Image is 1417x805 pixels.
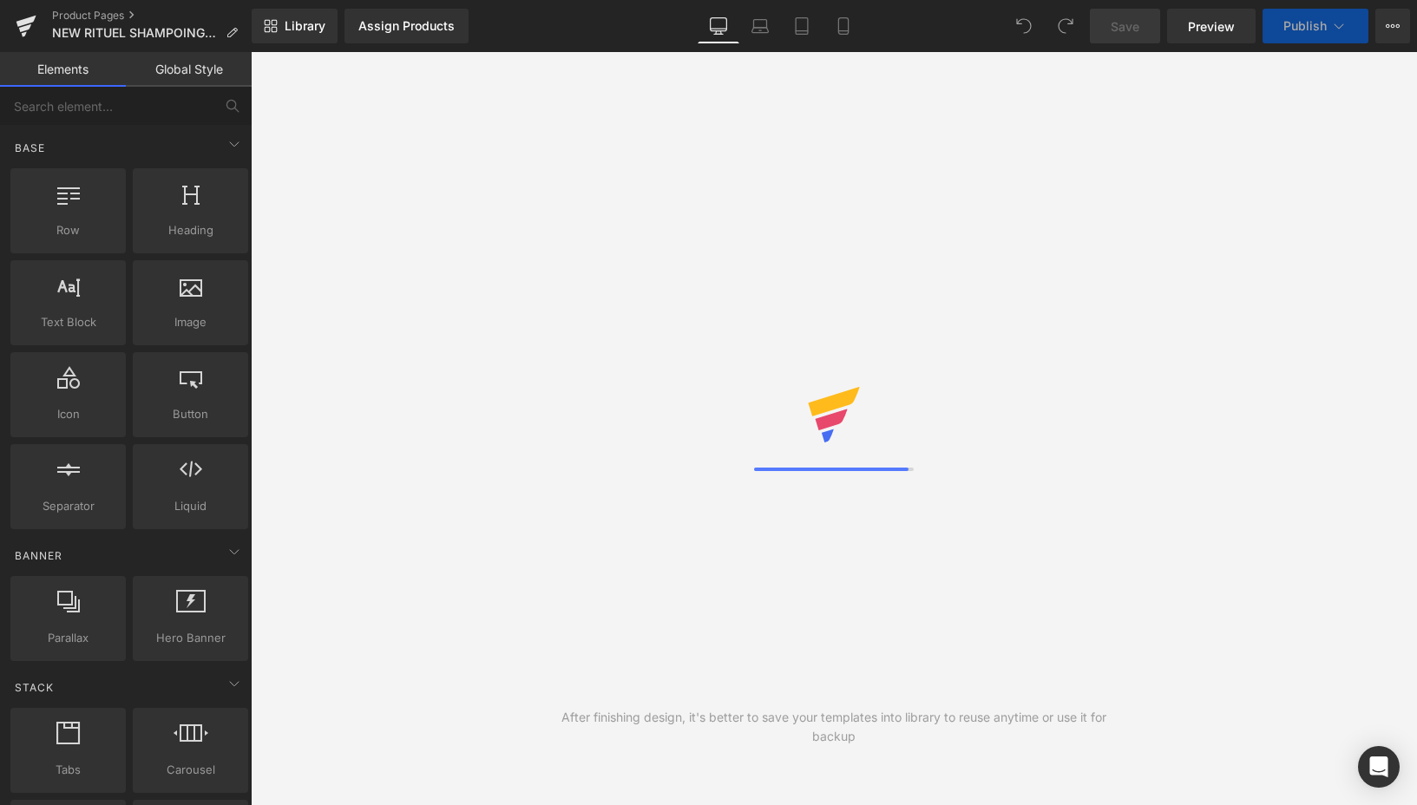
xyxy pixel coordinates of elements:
span: Liquid [138,497,243,515]
span: Preview [1188,17,1235,36]
a: Laptop [739,9,781,43]
span: Icon [16,405,121,423]
a: Product Pages [52,9,252,23]
a: Global Style [126,52,252,87]
span: Hero Banner [138,629,243,647]
a: Tablet [781,9,823,43]
div: Open Intercom Messenger [1358,746,1400,788]
span: Stack [13,679,56,696]
span: Base [13,140,47,156]
div: After finishing design, it's better to save your templates into library to reuse anytime or use i... [542,708,1125,746]
span: Heading [138,221,243,239]
span: Save [1111,17,1139,36]
span: Separator [16,497,121,515]
button: Publish [1263,9,1368,43]
span: Carousel [138,761,243,779]
span: Image [138,313,243,331]
button: More [1375,9,1410,43]
span: Row [16,221,121,239]
a: Desktop [698,9,739,43]
a: New Library [252,9,338,43]
div: Assign Products [358,19,455,33]
button: Redo [1048,9,1083,43]
span: Publish [1283,19,1327,33]
a: Preview [1167,9,1256,43]
span: Button [138,405,243,423]
span: NEW RITUEL SHAMPOING ET RECHARGE [52,26,219,40]
span: Text Block [16,313,121,331]
span: Tabs [16,761,121,779]
a: Mobile [823,9,864,43]
span: Library [285,18,325,34]
span: Banner [13,547,64,564]
span: Parallax [16,629,121,647]
button: Undo [1007,9,1041,43]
